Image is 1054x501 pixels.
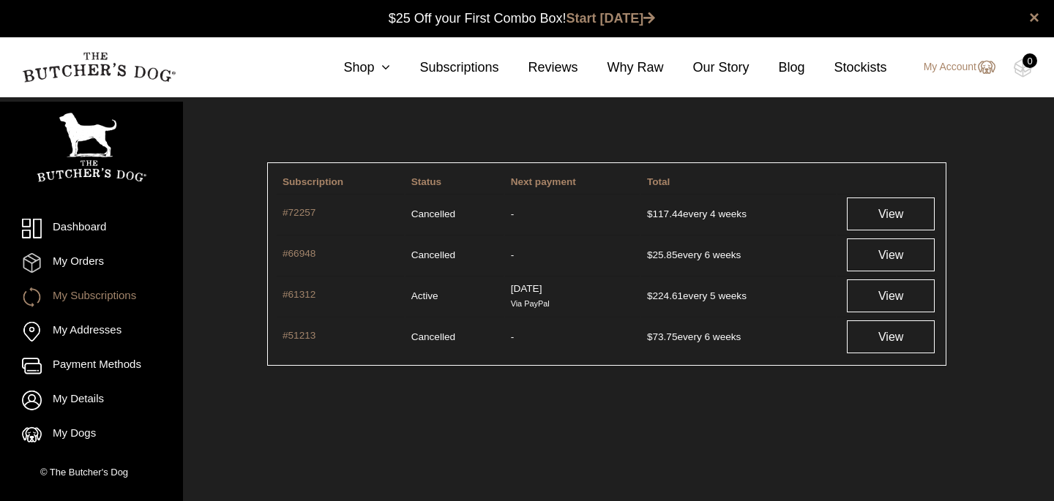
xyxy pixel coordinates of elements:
a: Start [DATE] [567,11,656,26]
a: My Dogs [22,425,161,445]
td: Active [405,276,504,315]
a: My Orders [22,253,161,273]
img: TBD_Portrait_Logo_White.png [37,113,146,182]
span: 73.75 [647,331,678,342]
span: 117.44 [647,208,683,219]
a: View [847,197,935,230]
td: every 6 weeks [641,317,836,356]
a: Why Raw [578,58,664,78]
span: $ [647,249,653,260]
a: View [847,279,935,312]
a: My Subscriptions [22,287,161,307]
td: every 6 weeks [641,235,836,274]
span: Status [411,176,442,187]
span: 224.61 [647,290,683,301]
a: Reviews [498,58,578,78]
a: Subscriptions [390,58,498,78]
a: Our Story [664,58,750,78]
div: 0 [1023,53,1037,68]
td: [DATE] [505,276,640,315]
span: $ [647,290,653,301]
td: - [505,317,640,356]
a: My Addresses [22,322,161,342]
td: Cancelled [405,317,504,356]
span: Subscription [283,176,343,187]
a: #51213 [283,328,398,345]
td: - [505,194,640,233]
td: every 4 weeks [641,194,836,233]
a: close [1029,9,1039,26]
a: My Account [909,59,995,76]
img: TBD_Cart-Empty.png [1014,59,1032,78]
span: 25.85 [647,249,678,260]
a: Dashboard [22,219,161,238]
a: View [847,238,935,271]
a: Shop [314,58,390,78]
a: #72257 [283,206,398,222]
a: Stockists [805,58,887,78]
td: - [505,235,640,274]
a: #61312 [283,287,398,304]
td: every 5 weeks [641,276,836,315]
span: Total [647,176,670,187]
span: $ [647,331,653,342]
td: Cancelled [405,235,504,274]
small: Via PayPal [511,299,550,308]
span: Next payment [511,176,576,187]
td: Cancelled [405,194,504,233]
a: View [847,320,935,353]
a: Payment Methods [22,356,161,376]
a: #66948 [283,246,398,263]
a: Blog [750,58,805,78]
a: My Details [22,391,161,410]
span: $ [647,208,653,219]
